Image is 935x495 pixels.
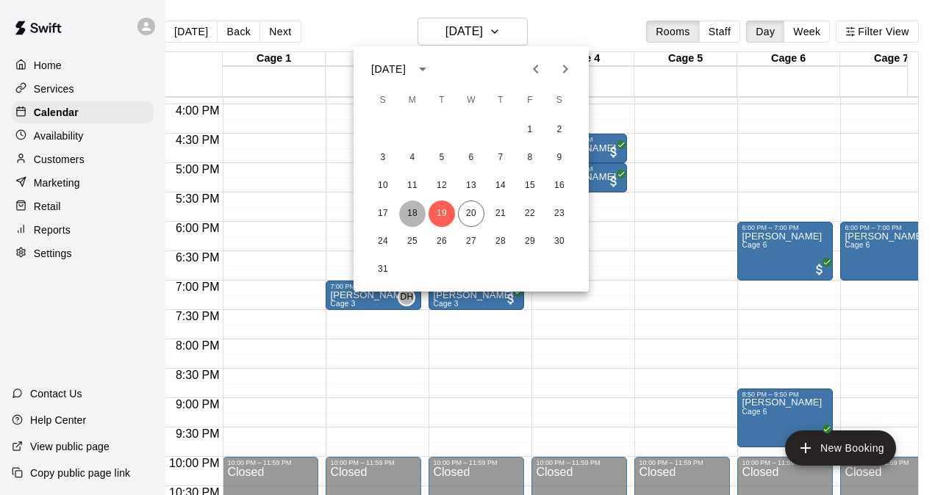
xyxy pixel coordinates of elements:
[487,145,514,171] button: 7
[546,228,573,255] button: 30
[517,117,543,143] button: 1
[429,228,455,255] button: 26
[546,145,573,171] button: 9
[458,200,484,227] button: 20
[399,145,426,171] button: 4
[546,173,573,199] button: 16
[517,173,543,199] button: 15
[517,200,543,227] button: 22
[458,145,484,171] button: 6
[370,173,396,199] button: 10
[517,228,543,255] button: 29
[487,173,514,199] button: 14
[458,173,484,199] button: 13
[546,200,573,227] button: 23
[399,228,426,255] button: 25
[487,86,514,115] span: Thursday
[370,145,396,171] button: 3
[517,86,543,115] span: Friday
[399,86,426,115] span: Monday
[521,54,551,84] button: Previous month
[546,86,573,115] span: Saturday
[370,200,396,227] button: 17
[399,200,426,227] button: 18
[487,228,514,255] button: 28
[458,86,484,115] span: Wednesday
[546,117,573,143] button: 2
[429,86,455,115] span: Tuesday
[487,200,514,227] button: 21
[551,54,580,84] button: Next month
[458,228,484,255] button: 27
[399,173,426,199] button: 11
[429,145,455,171] button: 5
[517,145,543,171] button: 8
[370,256,396,283] button: 31
[429,173,455,199] button: 12
[370,86,396,115] span: Sunday
[370,228,396,255] button: 24
[371,62,406,77] div: [DATE]
[429,200,455,227] button: 19
[410,57,435,82] button: calendar view is open, switch to year view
